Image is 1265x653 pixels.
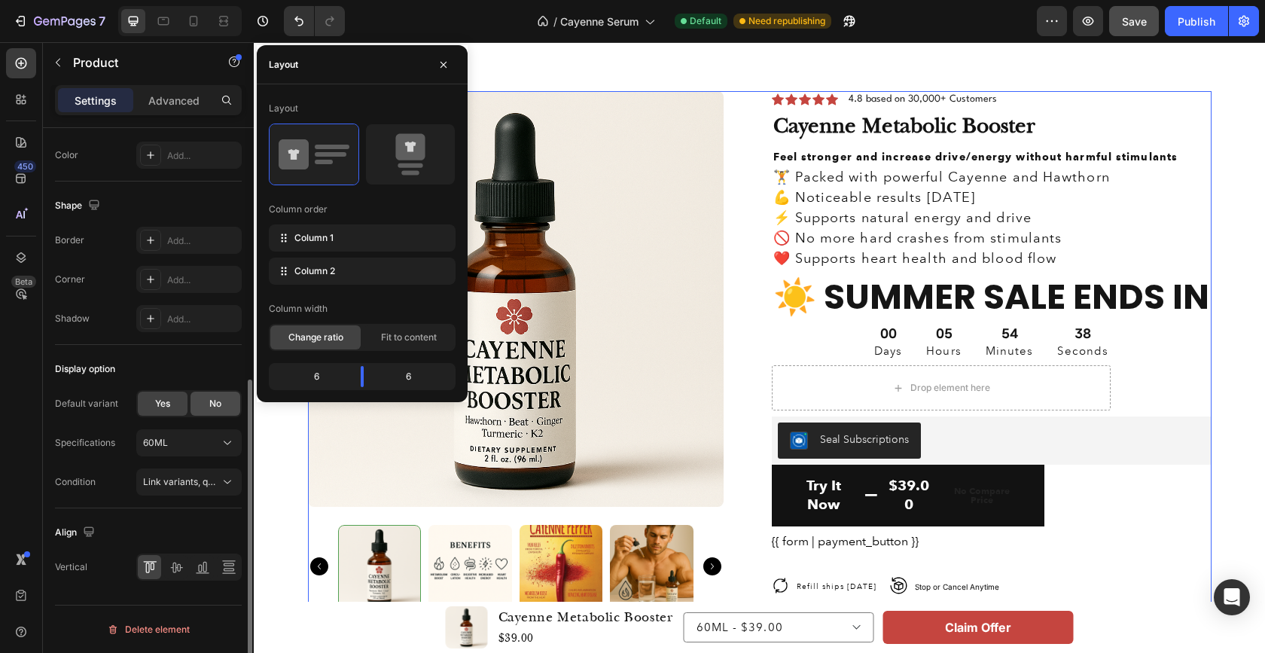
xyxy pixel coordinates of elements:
[56,515,75,533] button: Carousel Back Arrow
[518,423,791,484] button: Try it now
[55,362,115,376] div: Display option
[55,475,96,489] div: Condition
[272,366,349,387] div: 6
[520,206,956,227] p: ❤️ Supports heart health and blood flow
[566,389,655,405] div: Seal Subscriptions
[732,301,780,318] p: Minutes
[691,575,757,597] div: Claim Offer
[595,50,743,64] p: 4.8 based on 30,000+ Customers
[803,301,855,318] p: Seconds
[136,429,242,456] button: 60ML
[620,282,648,300] div: 00
[155,397,170,410] span: Yes
[672,282,708,300] div: 05
[55,618,242,642] button: Delete element
[553,14,557,29] span: /
[520,125,956,145] p: 🏋️ Packed with powerful Cayenne and Hawthorn
[209,397,221,410] span: No
[543,539,623,549] span: Refill ships [DATE]
[14,160,36,172] div: 450
[520,186,956,206] p: 🚫 No more hard crashes from stimulants
[1109,6,1159,36] button: Save
[136,468,242,496] button: Link variants, quantity <br> between same products
[167,313,238,326] div: Add...
[284,6,345,36] div: Undo/Redo
[73,53,201,72] p: Product
[55,397,118,410] div: Default variant
[55,312,90,325] div: Shadow
[524,380,667,417] button: Seal Subscriptions
[803,282,855,300] div: 38
[661,540,745,549] span: Stop or Cancel Anytime
[167,273,238,287] div: Add...
[1178,14,1215,29] div: Publish
[269,302,328,316] div: Column width
[143,476,365,487] span: Link variants, quantity <br> between same products
[629,569,820,603] button: Claim Offer
[269,58,298,72] div: Layout
[536,389,554,407] img: SealSubscriptions.png
[1214,579,1250,615] div: Open Intercom Messenger
[690,14,721,28] span: Default
[748,14,825,28] span: Need republishing
[55,196,103,216] div: Shape
[55,233,84,247] div: Border
[381,331,437,344] span: Fit to content
[167,234,238,248] div: Add...
[55,560,87,574] div: Vertical
[99,12,105,30] p: 7
[55,523,98,543] div: Align
[167,149,238,163] div: Add...
[620,301,648,318] p: Days
[107,621,190,639] div: Delete element
[672,301,708,318] p: Hours
[143,436,168,450] span: 60ML
[294,264,335,278] span: Column 2
[11,276,36,288] div: Beta
[690,444,767,462] p: No compare price
[520,145,956,166] p: 💪 Noticeable results [DATE]
[288,331,343,344] span: Change ratio
[376,366,453,387] div: 6
[55,273,85,286] div: Corner
[560,14,639,29] span: Cayenne Serum
[269,102,298,115] div: Layout
[148,93,200,108] p: Advanced
[75,93,117,108] p: Settings
[1165,6,1228,36] button: Publish
[73,57,113,71] div: Product
[520,108,925,121] strong: Feel stronger and increase drive/energy without harmful stimulants
[254,42,1265,653] iframe: Design area
[518,69,958,100] h2: Cayenne Metabolic Booster
[630,433,681,473] div: $39.00
[518,231,958,279] h2: ☀️ SUMMER SALE ENDS IN
[657,340,736,352] div: Drop element here
[55,436,115,450] div: Specifications
[55,148,78,162] div: Color
[1122,15,1147,28] span: Save
[294,231,334,245] span: Column 1
[269,203,328,216] div: Column order
[518,490,958,508] div: {{ form | payment_button }}
[520,166,956,186] p: ⚡️ Supports natural energy and drive
[6,6,112,36] button: 7
[450,515,468,533] button: Carousel Next Arrow
[536,435,605,471] div: Try it now
[732,282,780,300] div: 54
